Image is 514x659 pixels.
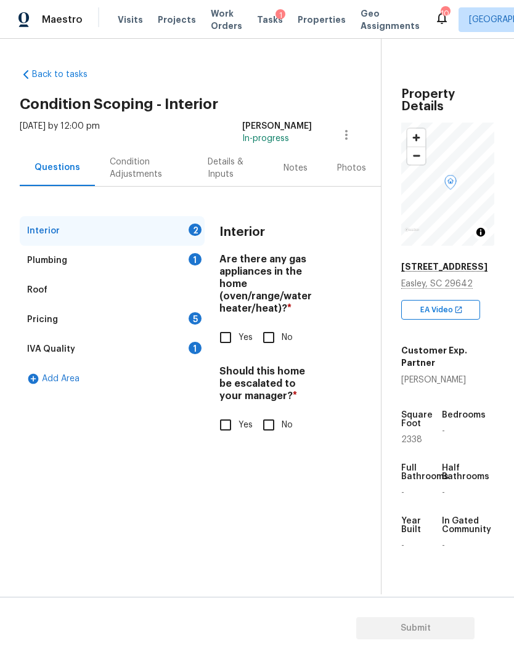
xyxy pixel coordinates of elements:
button: Zoom in [407,129,425,147]
h3: Interior [219,226,265,238]
button: Toggle attribution [473,225,488,240]
h4: Are there any gas appliances in the home (oven/range/water heater/heat)? [219,253,312,320]
div: 1 [189,253,202,265]
div: IVA Quality [27,343,75,355]
div: [PERSON_NAME] [242,120,312,132]
div: EA Video [401,300,480,320]
span: Tasks [257,15,283,24]
div: 1 [189,342,202,354]
div: Questions [35,161,80,174]
div: Map marker [444,175,457,194]
div: [DATE] by 12:00 pm [20,120,100,150]
button: Copy Address [492,261,504,272]
h3: Property Details [401,88,494,113]
div: 2 [189,224,202,236]
span: In-progress [242,134,289,143]
span: No [282,331,293,344]
div: Add Area [20,364,205,394]
h5: Half Bathrooms [442,464,489,481]
div: [PERSON_NAME] [401,374,494,386]
div: Roof [27,284,47,296]
span: EA Video [420,304,458,316]
span: - [442,488,445,497]
span: - [442,541,445,550]
a: Back to tasks [20,68,138,81]
h5: In Gated Community [442,517,491,534]
h5: Full Bathrooms [401,464,449,481]
h2: Condition Scoping - Interior [20,98,381,110]
a: Mapbox homepage [405,228,419,242]
h4: Should this home be escalated to your manager? [219,365,312,407]
span: - [401,541,404,550]
img: Open In New Icon [454,305,463,314]
span: Visits [118,14,143,26]
div: Interior [27,225,60,237]
span: Work Orders [211,7,242,32]
span: No [282,419,293,432]
div: 5 [189,312,202,325]
span: 2338 [401,435,422,444]
div: Pricing [27,313,58,326]
canvas: Map [401,123,500,246]
span: - [401,488,404,497]
h5: Bedrooms [442,411,486,419]
div: 10 [441,7,449,20]
span: Geo Assignments [361,7,420,32]
div: 1 [275,9,285,22]
span: - [442,427,445,435]
button: Zoom out [407,147,425,164]
div: Condition Adjustments [110,156,178,180]
div: Plumbing [27,254,67,267]
span: Yes [239,331,253,344]
span: Properties [298,14,346,26]
h5: Square Foot [401,411,433,428]
span: Maestro [42,14,83,26]
div: Photos [337,162,366,174]
span: Toggle attribution [477,225,484,239]
div: Details & Inputs [208,156,254,180]
h5: Year Built [401,517,421,534]
h5: Customer Exp. Partner [401,344,494,369]
span: Yes [239,419,253,432]
span: Projects [158,14,196,26]
div: Notes [284,162,308,174]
